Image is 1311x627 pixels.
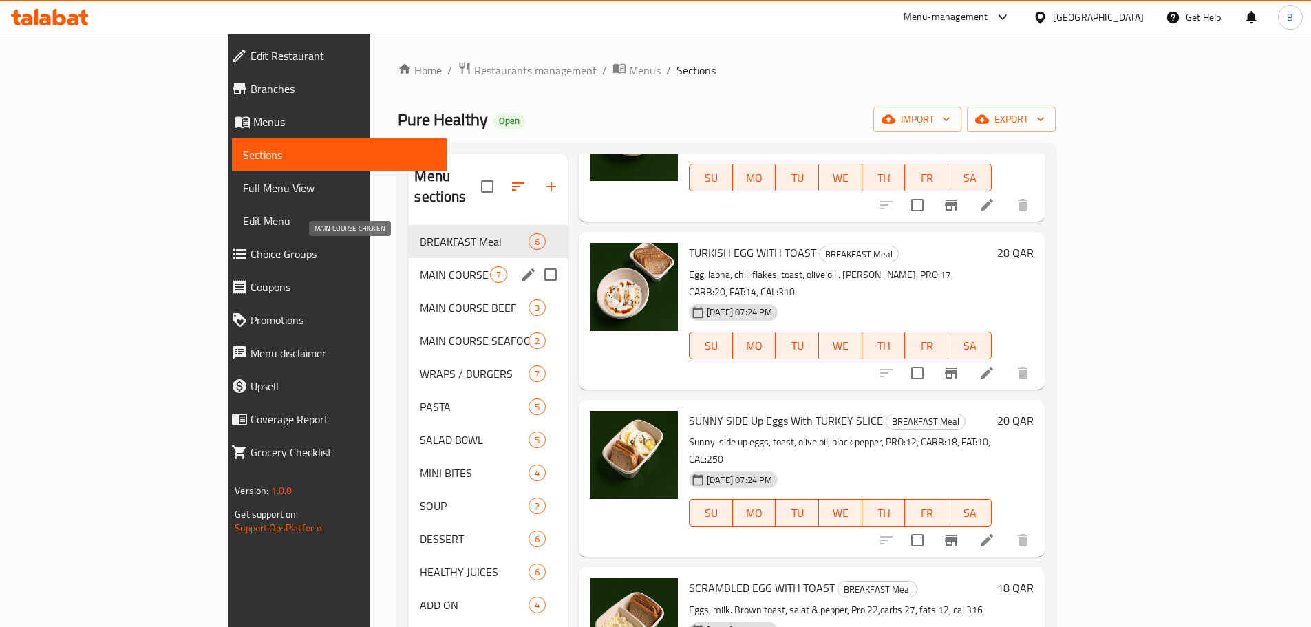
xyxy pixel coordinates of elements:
button: Branch-specific-item [935,357,968,390]
button: MO [733,499,776,527]
span: 6 [529,235,545,248]
span: TH [868,503,900,523]
span: SA [954,336,986,356]
div: items [529,299,546,316]
h6: 18 QAR [997,578,1034,597]
a: Edit Restaurant [220,39,447,72]
li: / [602,62,607,78]
span: Version: [235,482,268,500]
div: BREAKFAST Meal6 [409,225,568,258]
div: MAIN COURSE BEEF3 [409,291,568,324]
button: WE [819,332,862,359]
span: 5 [529,401,545,414]
span: SA [954,168,986,188]
div: MAIN COURSE CHICKEN7edit [409,258,568,291]
span: ADD ON [420,597,529,613]
span: 1.0.0 [271,482,292,500]
a: Grocery Checklist [220,436,447,469]
span: Sections [676,62,716,78]
span: TH [868,168,900,188]
button: SA [948,499,992,527]
div: Open [493,113,525,129]
span: MAIN COURSE SEAFOOD [420,332,529,349]
a: Upsell [220,370,447,403]
span: Select to update [903,191,932,220]
div: DESSERT [420,531,529,547]
span: Open [493,115,525,127]
span: 2 [529,500,545,513]
button: SA [948,332,992,359]
div: items [529,432,546,448]
h6: 20 QAR [997,411,1034,430]
button: Branch-specific-item [935,189,968,222]
span: HEALTHY JUICES [420,564,529,580]
button: export [967,107,1056,132]
div: SOUP2 [409,489,568,522]
span: SU [695,168,727,188]
span: BREAKFAST Meal [420,233,529,250]
span: Coverage Report [251,411,436,427]
button: edit [518,264,539,285]
span: PASTA [420,398,529,415]
button: WE [819,499,862,527]
span: SALAD B0WL [420,432,529,448]
a: Menus [220,105,447,138]
p: Sunny-side up eggs, toast, olive oil, black pepper, PRO:12, CARB:18, FAT:10, CAL:250 [689,434,991,468]
div: items [529,564,546,580]
div: WRAPS / BURGERS [420,365,529,382]
button: TH [862,164,906,191]
span: MO [738,503,771,523]
span: 4 [529,467,545,480]
span: Choice Groups [251,246,436,262]
button: FR [905,332,948,359]
span: Restaurants management [474,62,597,78]
a: Support.OpsPlatform [235,519,322,537]
nav: Menu sections [409,220,568,627]
span: FR [910,503,943,523]
p: Egg, labna, chili flakes, toast, olive oil . [PERSON_NAME], PRO:17, CARB:20, FAT:14, CAL:310 [689,266,991,301]
span: SA [954,503,986,523]
div: MAIN COURSE SEAFOOD2 [409,324,568,357]
a: Menus [612,61,661,79]
a: Coupons [220,270,447,304]
button: WE [819,164,862,191]
button: import [873,107,961,132]
span: Menu disclaimer [251,345,436,361]
span: SU [695,503,727,523]
div: Menu-management [904,9,988,25]
button: Add section [535,170,568,203]
nav: breadcrumb [398,61,1055,79]
div: PASTA5 [409,390,568,423]
span: Get support on: [235,505,298,523]
div: [GEOGRAPHIC_DATA] [1053,10,1144,25]
span: B [1287,10,1293,25]
span: Sort sections [502,170,535,203]
span: Sections [243,147,436,163]
span: Menus [253,114,436,130]
button: delete [1006,524,1039,557]
a: Edit Menu [232,204,447,237]
span: FR [910,168,943,188]
div: items [529,332,546,349]
span: TH [868,336,900,356]
img: SUNNY SIDE Up Eggs With TURKEY SLICE [590,411,678,499]
span: export [978,111,1045,128]
button: delete [1006,357,1039,390]
div: SOUP [420,498,529,514]
div: items [529,398,546,415]
span: Select all sections [473,172,502,201]
div: items [490,266,507,283]
span: Edit Restaurant [251,47,436,64]
button: TU [776,332,819,359]
span: Upsell [251,378,436,394]
span: TU [781,336,813,356]
span: BREAKFAST Meal [886,414,965,429]
span: TU [781,503,813,523]
a: Full Menu View [232,171,447,204]
div: items [529,465,546,481]
span: TURKISH EGG WITH TOAST [689,242,816,263]
button: SU [689,332,733,359]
